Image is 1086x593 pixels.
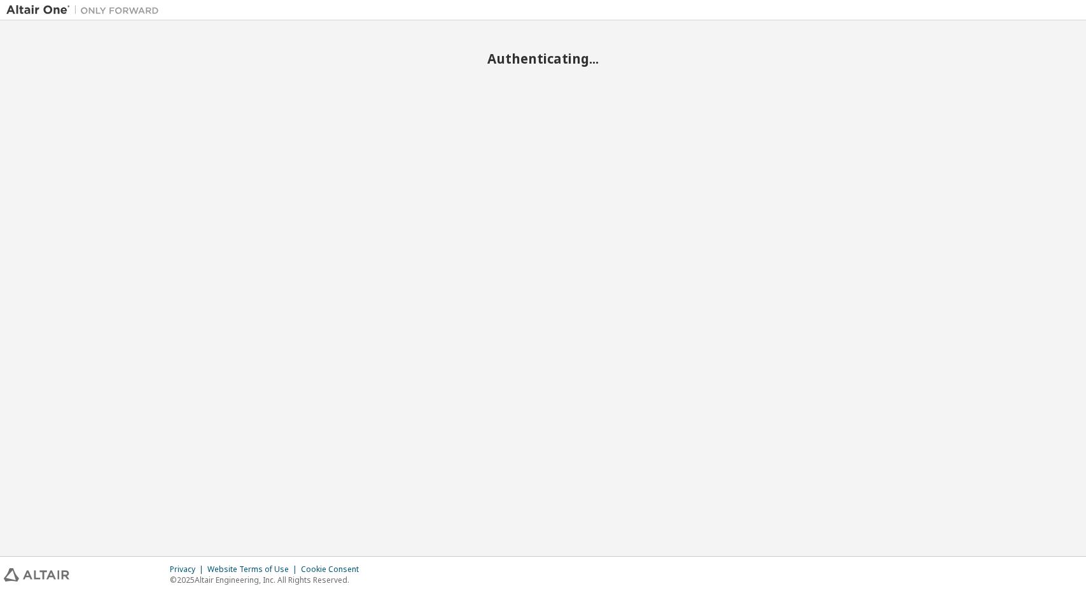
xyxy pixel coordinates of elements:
img: Altair One [6,4,165,17]
img: altair_logo.svg [4,568,69,582]
div: Cookie Consent [301,564,366,575]
div: Privacy [170,564,207,575]
h2: Authenticating... [6,50,1080,67]
div: Website Terms of Use [207,564,301,575]
p: © 2025 Altair Engineering, Inc. All Rights Reserved. [170,575,366,585]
